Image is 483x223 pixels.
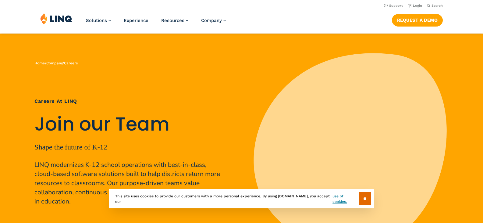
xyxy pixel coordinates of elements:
h2: Join our Team [34,113,222,135]
p: LINQ modernizes K-12 school operations with best-in-class, cloud-based software solutions built t... [34,160,222,206]
a: Resources [161,18,188,23]
a: Request a Demo [392,14,443,26]
nav: Primary Navigation [86,13,226,33]
img: LINQ | K‑12 Software [40,13,73,24]
nav: Button Navigation [392,13,443,26]
div: This site uses cookies to provide our customers with a more personal experience. By using [DOMAIN... [109,189,374,208]
p: Shape the future of K-12 [34,142,222,153]
a: Company [201,18,226,23]
span: Resources [161,18,184,23]
span: Careers [64,61,78,65]
a: Company [46,61,62,65]
a: Login [408,4,422,8]
button: Open Search Bar [427,3,443,8]
span: Company [201,18,222,23]
a: Experience [124,18,148,23]
a: Support [384,4,403,8]
a: Solutions [86,18,111,23]
span: / / [34,61,78,65]
h1: Careers at LINQ [34,98,222,105]
span: Search [432,4,443,8]
a: Home [34,61,45,65]
span: Solutions [86,18,107,23]
a: use of cookies. [332,193,358,204]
